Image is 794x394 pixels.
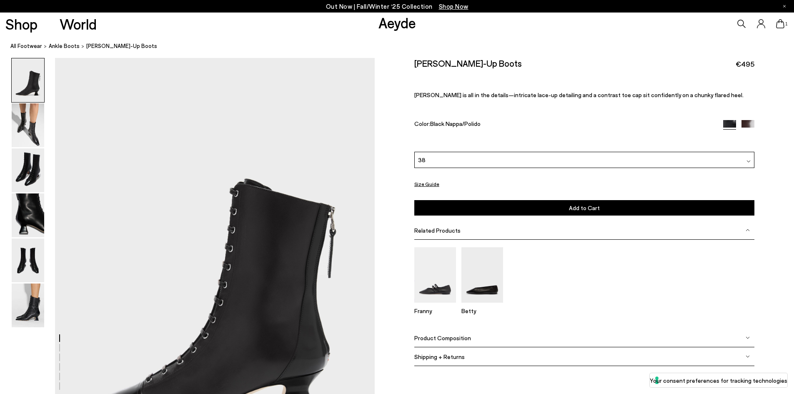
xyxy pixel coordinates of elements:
[12,58,44,102] img: Gwen Lace-Up Boots - Image 1
[12,148,44,192] img: Gwen Lace-Up Boots - Image 3
[86,42,157,50] span: [PERSON_NAME]-Up Boots
[418,156,426,164] span: 38
[378,14,416,31] a: Aeyde
[746,159,751,163] img: svg%3E
[49,43,80,49] span: ankle boots
[414,353,465,360] span: Shipping + Returns
[414,227,461,234] span: Related Products
[414,179,439,189] button: Size Guide
[784,22,789,26] span: 1
[10,42,42,50] a: All Footwear
[12,193,44,237] img: Gwen Lace-Up Boots - Image 4
[414,297,456,314] a: Franny Double-Strap Flats Franny
[5,17,38,31] a: Shop
[746,354,750,359] img: svg%3E
[430,120,481,127] span: Black Nappa/Polido
[776,19,784,28] a: 1
[569,204,600,211] span: Add to Cart
[414,200,754,216] button: Add to Cart
[326,1,468,12] p: Out Now | Fall/Winter ‘25 Collection
[12,103,44,147] img: Gwen Lace-Up Boots - Image 2
[746,228,750,232] img: svg%3E
[650,373,787,387] button: Your consent preferences for tracking technologies
[414,307,456,314] p: Franny
[736,59,754,69] span: €495
[439,3,468,10] span: Navigate to /collections/new-in
[461,297,503,314] a: Betty Square-Toe Ballet Flats Betty
[461,247,503,303] img: Betty Square-Toe Ballet Flats
[650,376,787,385] label: Your consent preferences for tracking technologies
[12,284,44,327] img: Gwen Lace-Up Boots - Image 6
[414,91,754,98] p: [PERSON_NAME] is all in the details—intricate lace-up detailing and a contrast toe cap sit confid...
[461,307,503,314] p: Betty
[414,334,471,341] span: Product Composition
[12,238,44,282] img: Gwen Lace-Up Boots - Image 5
[60,17,97,31] a: World
[10,35,794,58] nav: breadcrumb
[414,120,712,130] div: Color:
[49,42,80,50] a: ankle boots
[746,336,750,340] img: svg%3E
[414,58,522,68] h2: [PERSON_NAME]-Up Boots
[414,247,456,303] img: Franny Double-Strap Flats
